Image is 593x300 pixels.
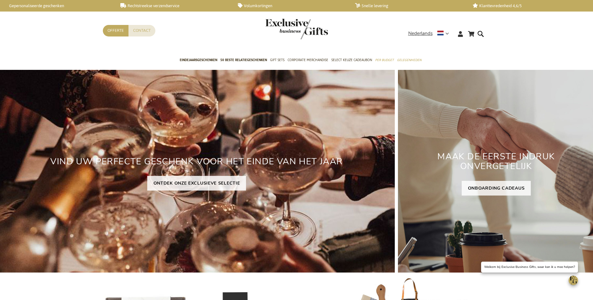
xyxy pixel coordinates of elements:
a: Klanttevredenheid 4,6/5 [473,3,580,8]
a: Snelle levering [355,3,462,8]
a: Offerte [103,25,128,36]
a: Gepersonaliseerde geschenken [3,3,110,8]
div: Nederlands [408,30,453,37]
span: 50 beste relatiegeschenken [220,57,267,63]
img: Exclusive Business gifts logo [265,19,328,39]
a: Rechtstreekse verzendservice [120,3,228,8]
span: Nederlands [408,30,433,37]
span: Corporate Merchandise [288,57,328,63]
a: Volumkortingen [238,3,345,8]
span: Gift Sets [270,57,284,63]
a: ONTDEK ONZE EXCLUSIEVE SELECTIE [147,176,246,191]
a: Contact [128,25,155,36]
span: Eindejaarsgeschenken [180,57,217,63]
span: Gelegenheden [397,57,421,63]
a: store logo [265,19,297,39]
a: ONBOARDING CADEAUS [462,181,531,196]
span: Per Budget [375,57,394,63]
span: Select Keuze Cadeaubon [331,57,372,63]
